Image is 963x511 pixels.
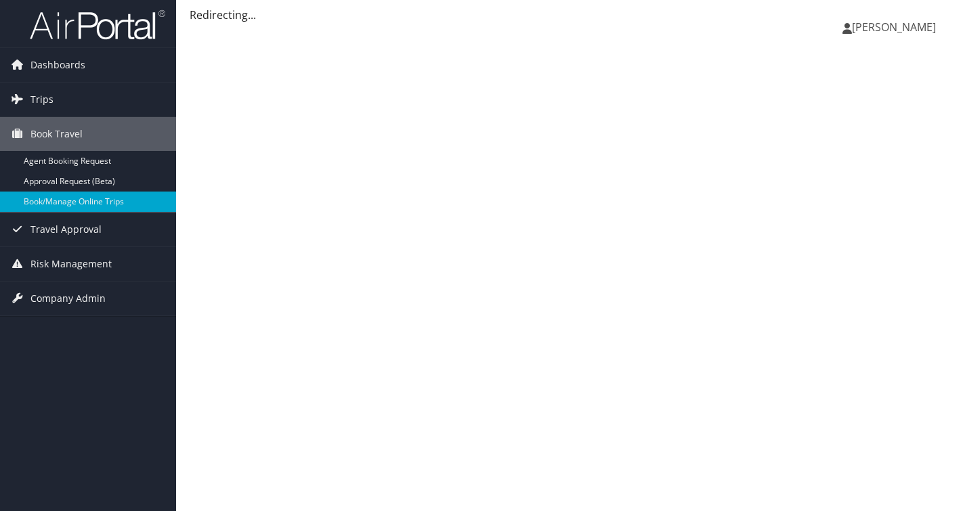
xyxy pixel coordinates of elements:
[30,83,53,116] span: Trips
[30,213,102,246] span: Travel Approval
[30,282,106,315] span: Company Admin
[30,247,112,281] span: Risk Management
[30,117,83,151] span: Book Travel
[190,7,949,23] div: Redirecting...
[842,7,949,47] a: [PERSON_NAME]
[852,20,936,35] span: [PERSON_NAME]
[30,9,165,41] img: airportal-logo.png
[30,48,85,82] span: Dashboards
